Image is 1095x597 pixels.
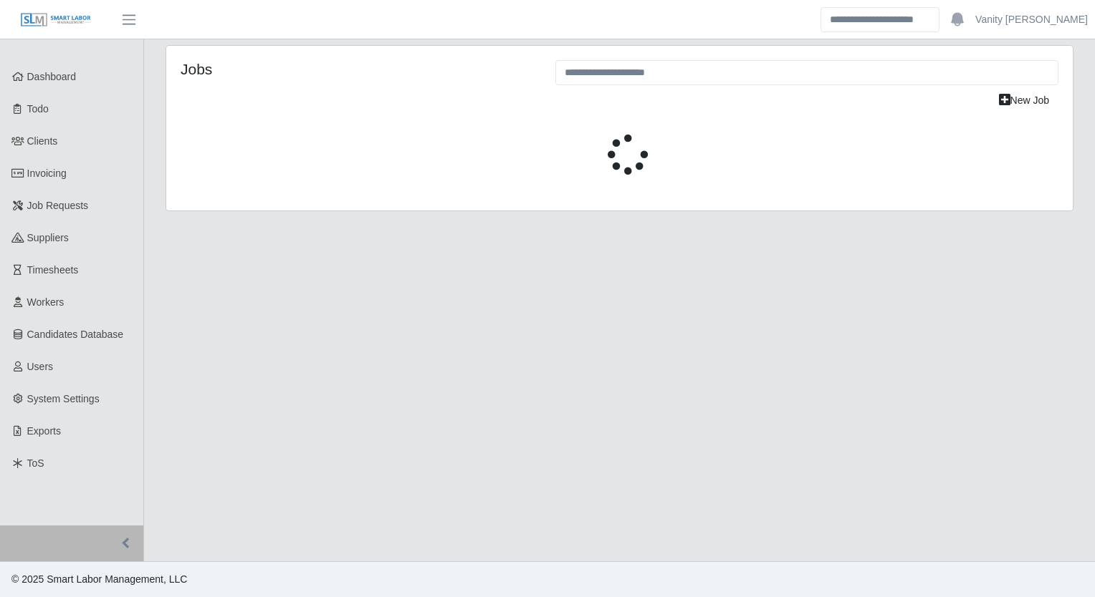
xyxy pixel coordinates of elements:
[27,457,44,469] span: ToS
[27,135,58,147] span: Clients
[27,361,54,372] span: Users
[27,393,100,404] span: System Settings
[11,573,187,585] span: © 2025 Smart Labor Management, LLC
[27,200,89,211] span: Job Requests
[27,168,67,179] span: Invoicing
[990,88,1058,113] a: New Job
[975,12,1088,27] a: Vanity [PERSON_NAME]
[27,264,79,276] span: Timesheets
[181,60,534,78] h4: Jobs
[27,329,124,340] span: Candidates Database
[27,425,61,437] span: Exports
[821,7,939,32] input: Search
[27,71,77,82] span: Dashboard
[27,296,64,308] span: Workers
[27,103,49,115] span: Todo
[20,12,92,28] img: SLM Logo
[27,232,69,243] span: Suppliers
